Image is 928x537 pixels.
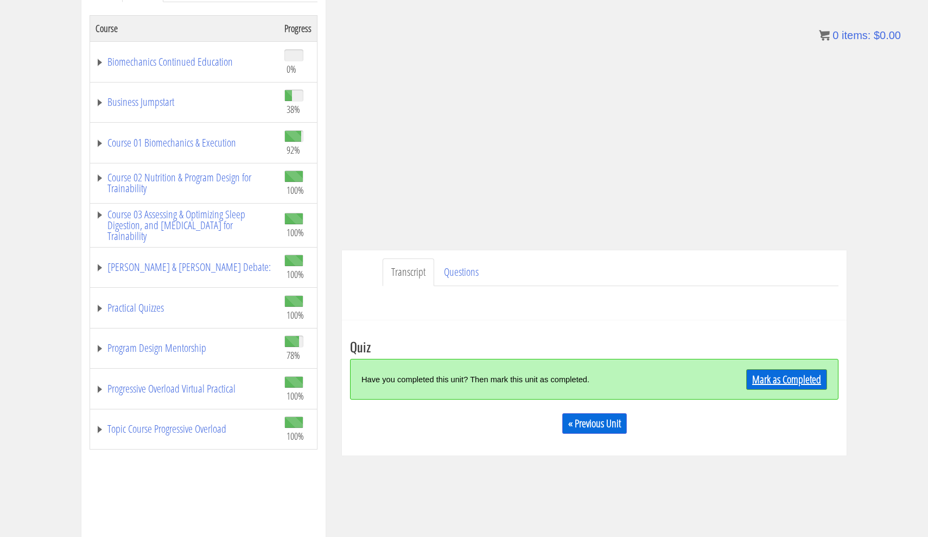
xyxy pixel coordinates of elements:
[287,268,304,280] span: 100%
[287,63,296,75] span: 0%
[562,413,627,434] a: « Previous Unit
[96,97,274,108] a: Business Jumpstart
[842,29,870,41] span: items:
[435,258,487,286] a: Questions
[350,339,838,353] h3: Quiz
[874,29,880,41] span: $
[287,309,304,321] span: 100%
[874,29,901,41] bdi: 0.00
[96,56,274,67] a: Biomechanics Continued Education
[96,343,274,353] a: Program Design Mentorship
[287,390,304,402] span: 100%
[287,184,304,196] span: 100%
[383,258,434,286] a: Transcript
[96,302,274,313] a: Practical Quizzes
[96,383,274,394] a: Progressive Overload Virtual Practical
[90,15,279,41] th: Course
[746,369,827,390] a: Mark as Completed
[819,29,901,41] a: 0 items: $0.00
[96,137,274,148] a: Course 01 Biomechanics & Execution
[819,30,830,41] img: icon11.png
[287,430,304,442] span: 100%
[287,103,300,115] span: 38%
[287,144,300,156] span: 92%
[279,15,317,41] th: Progress
[287,226,304,238] span: 100%
[96,172,274,194] a: Course 02 Nutrition & Program Design for Trainability
[96,262,274,273] a: [PERSON_NAME] & [PERSON_NAME] Debate:
[832,29,838,41] span: 0
[96,424,274,434] a: Topic Course Progressive Overload
[361,368,705,391] div: Have you completed this unit? Then mark this unit as completed.
[96,209,274,242] a: Course 03 Assessing & Optimizing Sleep Digestion, and [MEDICAL_DATA] for Trainability
[287,349,300,361] span: 78%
